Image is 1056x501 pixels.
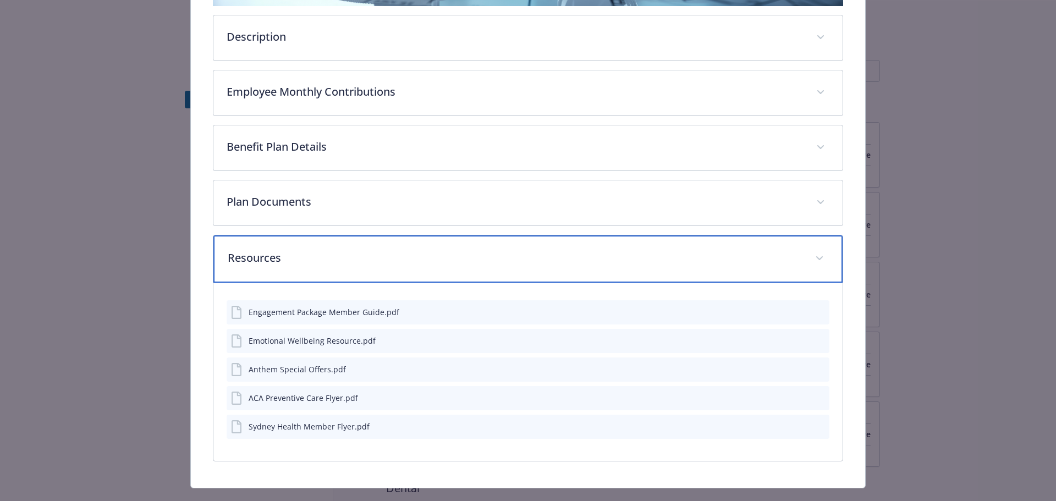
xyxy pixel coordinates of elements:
div: Resources [213,283,843,461]
button: preview file [815,306,825,318]
div: Emotional Wellbeing Resource.pdf [249,335,376,346]
p: Description [227,29,804,45]
div: Resources [213,235,843,283]
div: Anthem Special Offers.pdf [249,364,346,375]
div: Description [213,15,843,60]
button: download file [798,421,806,432]
div: Engagement Package Member Guide.pdf [249,306,399,318]
p: Resources [228,250,802,266]
button: download file [798,392,806,404]
div: Benefit Plan Details [213,125,843,170]
div: ACA Preventive Care Flyer.pdf [249,392,358,404]
div: Employee Monthly Contributions [213,70,843,115]
div: Sydney Health Member Flyer.pdf [249,421,370,432]
div: Plan Documents [213,180,843,225]
button: download file [798,364,806,375]
p: Benefit Plan Details [227,139,804,155]
button: preview file [815,392,825,404]
button: preview file [815,421,825,432]
p: Employee Monthly Contributions [227,84,804,100]
button: preview file [815,364,825,375]
p: Plan Documents [227,194,804,210]
button: preview file [815,335,825,346]
button: download file [798,335,806,346]
button: download file [798,306,806,318]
